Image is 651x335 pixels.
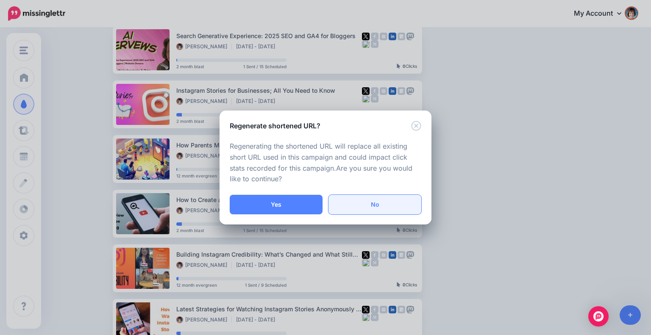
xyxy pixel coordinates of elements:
h5: Regenerate shortened URL? [230,121,320,131]
button: Yes [230,195,323,214]
p: Regenerating the shortened URL will replace all existing short URL used in this campaign and coul... [230,141,421,185]
div: Open Intercom Messenger [588,306,609,327]
button: Close [411,121,421,131]
a: No [328,195,421,214]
